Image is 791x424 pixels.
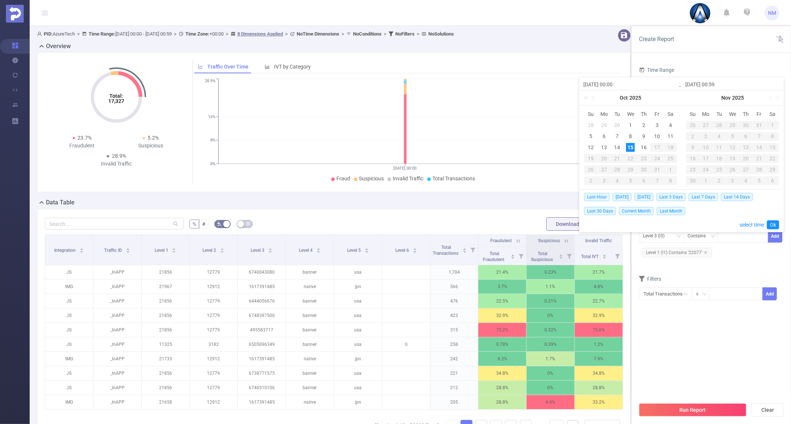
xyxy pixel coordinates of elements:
[713,154,726,163] div: 18
[274,64,311,70] span: IVT by Category
[686,165,699,174] div: 23
[766,121,779,130] div: 1
[752,165,766,174] div: 28
[637,142,650,153] td: October 16, 2025
[766,90,773,105] a: Next month (PageDown)
[752,403,784,417] button: Clear
[686,175,699,186] td: November 30, 2025
[597,108,611,120] th: Mon
[664,164,677,175] td: November 1, 2025
[686,143,699,152] div: 9
[721,193,753,201] span: Last 14 Days
[316,247,321,251] div: Sort
[639,403,746,417] button: Run Report
[89,31,115,37] b: Time Range:
[650,108,664,120] th: Fri
[624,153,637,164] td: October 22, 2025
[584,176,597,185] div: 2
[726,153,739,164] td: November 19, 2025
[686,164,699,175] td: November 23, 2025
[48,142,116,150] div: Fraudulent
[766,111,779,117] span: Sa
[664,111,677,117] span: Sa
[677,234,681,239] i: icon: down
[752,153,766,164] td: November 21, 2025
[637,175,650,186] td: November 6, 2025
[664,153,677,164] td: October 25, 2025
[713,120,726,131] td: October 28, 2025
[686,142,699,153] td: November 9, 2025
[365,247,369,249] i: icon: caret-up
[650,175,664,186] td: November 7, 2025
[283,31,290,37] span: >
[650,153,664,164] td: October 24, 2025
[767,220,779,229] a: Ok
[413,247,417,251] div: Sort
[699,164,713,175] td: November 24, 2025
[739,175,752,186] td: December 4, 2025
[699,121,713,130] div: 27
[297,31,339,37] b: No Time Dimensions
[686,153,699,164] td: November 16, 2025
[546,217,600,231] button: Download PDF
[664,143,677,152] div: 18
[699,176,713,185] div: 1
[584,111,597,117] span: Su
[713,108,726,120] th: Tue
[766,143,779,152] div: 15
[208,114,215,119] tspan: 16%
[413,247,417,249] i: icon: caret-up
[584,193,610,201] span: Last Hour
[766,164,779,175] td: November 29, 2025
[752,176,766,185] div: 5
[339,31,346,37] span: >
[664,142,677,153] td: October 18, 2025
[597,120,611,131] td: September 29, 2025
[752,121,766,130] div: 31
[597,154,611,163] div: 20
[584,142,597,153] td: October 12, 2025
[726,142,739,153] td: November 12, 2025
[126,247,130,249] i: icon: caret-up
[116,142,185,150] div: Suspicious
[584,154,597,163] div: 19
[584,207,616,215] span: Last 30 Days
[224,31,231,37] span: >
[45,218,184,230] input: Search...
[237,31,283,37] u: 8 Dimensions Applied
[726,120,739,131] td: October 29, 2025
[583,80,678,89] input: Start date
[590,90,597,105] a: Previous month (PageUp)
[721,90,731,105] a: Nov
[626,132,635,141] div: 8
[393,176,423,181] span: Invalid Traffic
[584,120,597,131] td: September 28, 2025
[699,165,713,174] div: 24
[639,36,674,43] span: Create Report
[597,131,611,142] td: October 6, 2025
[268,247,273,251] div: Sort
[685,80,780,89] input: End date
[686,176,699,185] div: 30
[664,120,677,131] td: October 4, 2025
[597,111,611,117] span: Mo
[336,176,350,181] span: Fraud
[637,176,650,185] div: 6
[624,111,637,117] span: We
[686,108,699,120] th: Sun
[686,131,699,142] td: November 2, 2025
[699,131,713,142] td: November 3, 2025
[699,154,713,163] div: 17
[611,111,624,117] span: Tu
[726,108,739,120] th: Wed
[624,120,637,131] td: October 1, 2025
[538,238,560,243] span: Suspicious
[637,108,650,120] th: Thu
[210,138,215,143] tspan: 8%
[202,221,205,227] span: #
[624,154,637,163] div: 22
[624,176,637,185] div: 5
[611,108,624,120] th: Tue
[365,247,369,251] div: Sort
[766,153,779,164] td: November 22, 2025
